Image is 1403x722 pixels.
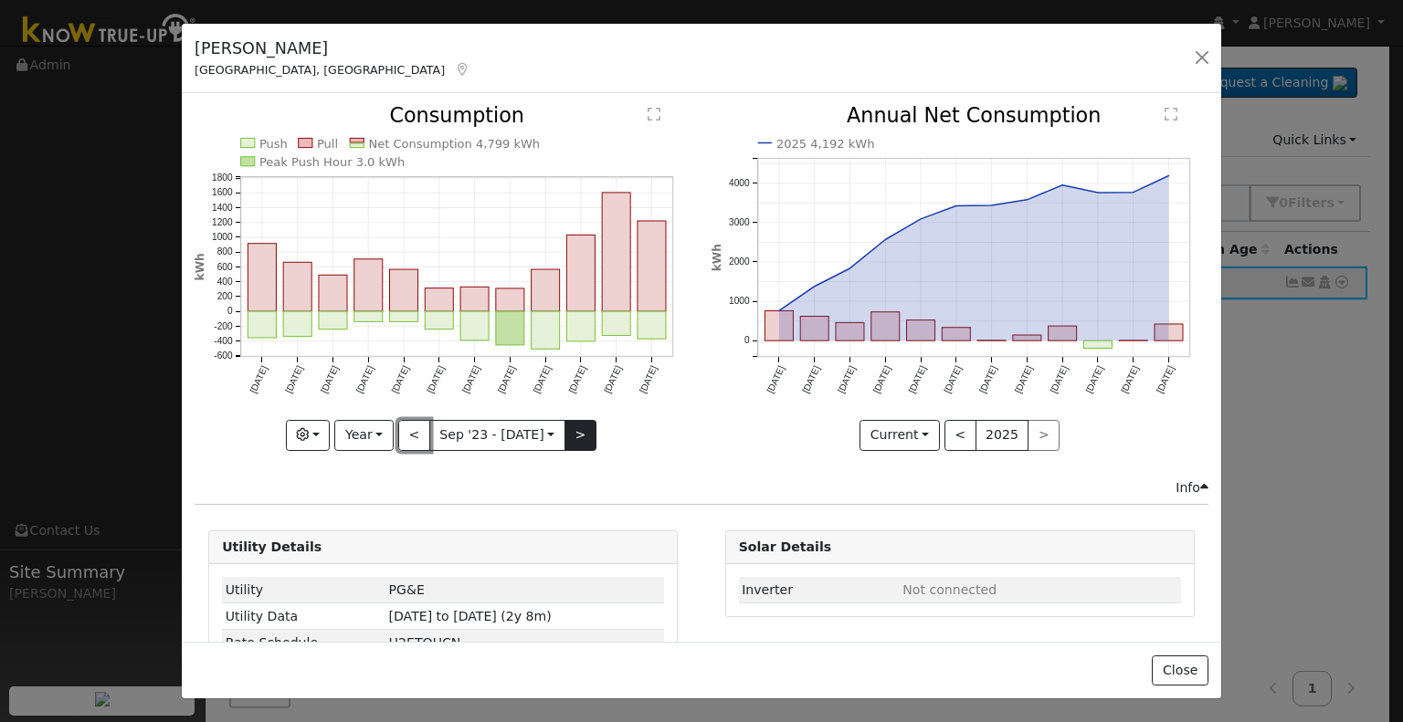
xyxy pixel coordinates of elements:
text: [DATE] [460,364,482,395]
rect: onclick="" [638,221,666,311]
rect: onclick="" [354,312,383,322]
text: -200 [214,321,233,331]
text: [DATE] [1155,364,1176,395]
h5: [PERSON_NAME] [195,37,470,60]
text: 200 [217,292,233,302]
text: 1600 [212,188,233,198]
text: [DATE] [906,364,928,395]
rect: onclick="" [532,312,560,350]
text: Annual Net Consumption [847,104,1102,128]
text: [DATE] [426,364,448,395]
circle: onclick="" [846,265,853,272]
text: [DATE] [283,364,305,395]
button: Close [1152,655,1208,686]
text: [DATE] [1013,364,1035,395]
td: Rate Schedule [222,630,385,656]
text: [DATE] [836,364,858,395]
strong: Utility Details [222,539,322,554]
rect: onclick="" [1048,327,1076,341]
text: 2000 [729,257,750,267]
rect: onclick="" [603,193,631,311]
rect: onclick="" [942,328,970,340]
text: Pull [317,137,338,151]
rect: onclick="" [1013,336,1041,341]
text: 800 [217,247,233,257]
text: kWh [194,254,206,281]
text: 600 [217,262,233,272]
text: Push [259,137,288,151]
text: [DATE] [390,364,412,395]
button: > [564,420,596,451]
button: 2025 [976,420,1029,451]
text: -400 [214,336,233,346]
rect: onclick="" [532,270,560,312]
rect: onclick="" [1083,341,1112,349]
rect: onclick="" [800,317,828,341]
rect: onclick="" [248,312,277,339]
text: [DATE] [319,364,341,395]
text: [DATE] [603,364,625,395]
text:  [1165,108,1177,122]
text: [DATE] [800,364,822,395]
circle: onclick="" [775,308,782,315]
td: Utility [222,577,385,603]
text: [DATE] [354,364,376,395]
rect: onclick="" [603,312,631,337]
rect: onclick="" [283,263,311,312]
text: 400 [217,277,233,287]
text:  [649,108,661,122]
rect: onclick="" [1155,324,1183,340]
text: 3000 [729,218,750,228]
rect: onclick="" [638,312,666,340]
text: [DATE] [942,364,964,395]
text: 0 [744,336,749,346]
text: [DATE] [1083,364,1105,395]
text: [DATE] [1049,364,1071,395]
td: Utility Data [222,603,385,630]
rect: onclick="" [870,312,899,341]
span: ID: null, authorized: None [902,582,997,597]
circle: onclick="" [987,202,995,209]
rect: onclick="" [283,312,311,338]
text: kWh [711,245,723,272]
rect: onclick="" [319,312,347,330]
text: Net Consumption 4,799 kWh [369,137,541,151]
text: Peak Push Hour 3.0 kWh [259,155,405,169]
a: Map [454,62,470,77]
button: Year [334,420,393,451]
circle: onclick="" [1130,189,1137,196]
text: [DATE] [765,364,786,395]
rect: onclick="" [496,312,524,346]
text: [DATE] [638,364,659,395]
circle: onclick="" [952,203,959,210]
text: [DATE] [496,364,518,395]
text: Consumption [390,104,525,128]
rect: onclick="" [354,259,383,311]
circle: onclick="" [1059,182,1066,189]
rect: onclick="" [390,312,418,322]
span: [DATE] to [DATE] (2y 8m) [389,609,552,623]
rect: onclick="" [567,235,596,312]
circle: onclick="" [1023,196,1030,204]
text: 0 [227,307,233,317]
text: [DATE] [532,364,554,395]
text: [DATE] [1119,364,1141,395]
text: 1200 [212,217,233,227]
rect: onclick="" [906,320,934,341]
rect: onclick="" [765,311,793,341]
circle: onclick="" [1094,189,1102,196]
button: < [398,420,430,451]
rect: onclick="" [460,312,489,341]
circle: onclick="" [917,215,924,223]
rect: onclick="" [460,288,489,312]
text: 1400 [212,203,233,213]
text: 1000 [212,233,233,243]
rect: onclick="" [319,276,347,312]
rect: onclick="" [567,312,596,342]
text: 1800 [212,173,233,183]
span: Y [389,635,461,650]
span: ID: 16141072, authorized: 02/05/25 [389,582,425,597]
circle: onclick="" [1165,173,1172,180]
circle: onclick="" [881,236,889,244]
text: 4000 [729,178,750,188]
